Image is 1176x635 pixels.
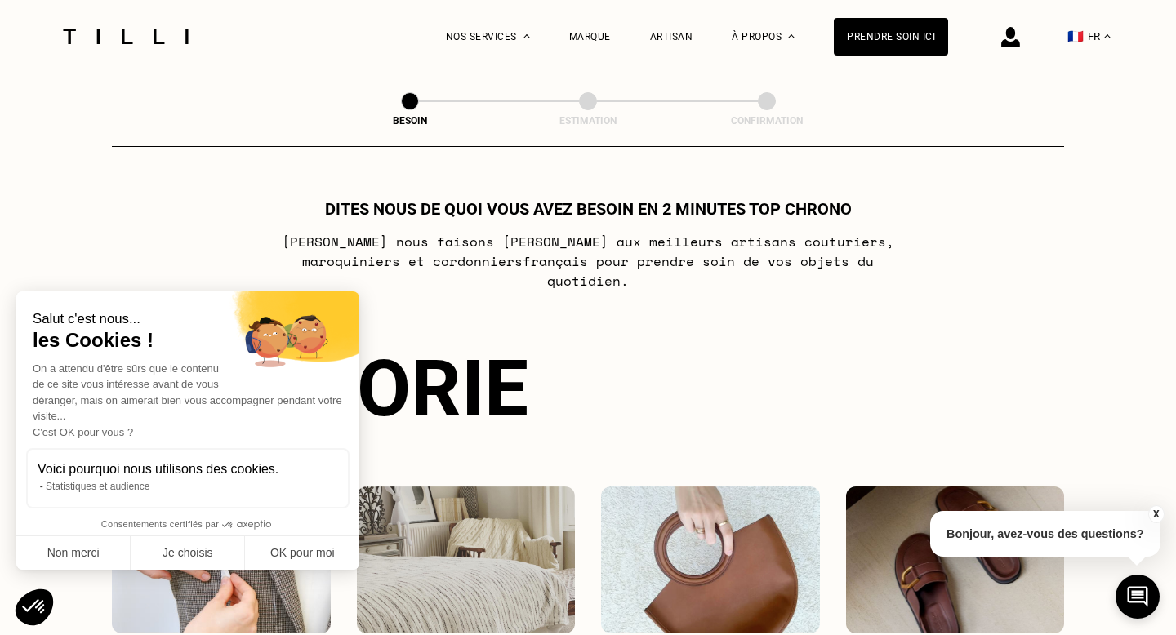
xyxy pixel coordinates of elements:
[523,34,530,38] img: Menu déroulant
[834,18,948,56] a: Prendre soin ici
[788,34,795,38] img: Menu déroulant à propos
[1001,27,1020,47] img: icône connexion
[650,31,693,42] a: Artisan
[357,486,576,633] img: Intérieur
[685,115,849,127] div: Confirmation
[112,343,1064,434] div: Catégorie
[325,199,852,219] h1: Dites nous de quoi vous avez besoin en 2 minutes top chrono
[506,115,670,127] div: Estimation
[1147,505,1164,523] button: X
[57,29,194,44] img: Logo du service de couturière Tilli
[1067,29,1084,44] span: 🇫🇷
[265,232,912,291] p: [PERSON_NAME] nous faisons [PERSON_NAME] aux meilleurs artisans couturiers , maroquiniers et cord...
[1104,34,1111,38] img: menu déroulant
[930,511,1160,557] p: Bonjour, avez-vous des questions?
[846,486,1065,633] img: Chaussures
[569,31,611,42] a: Marque
[328,115,492,127] div: Besoin
[601,486,820,633] img: Accessoires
